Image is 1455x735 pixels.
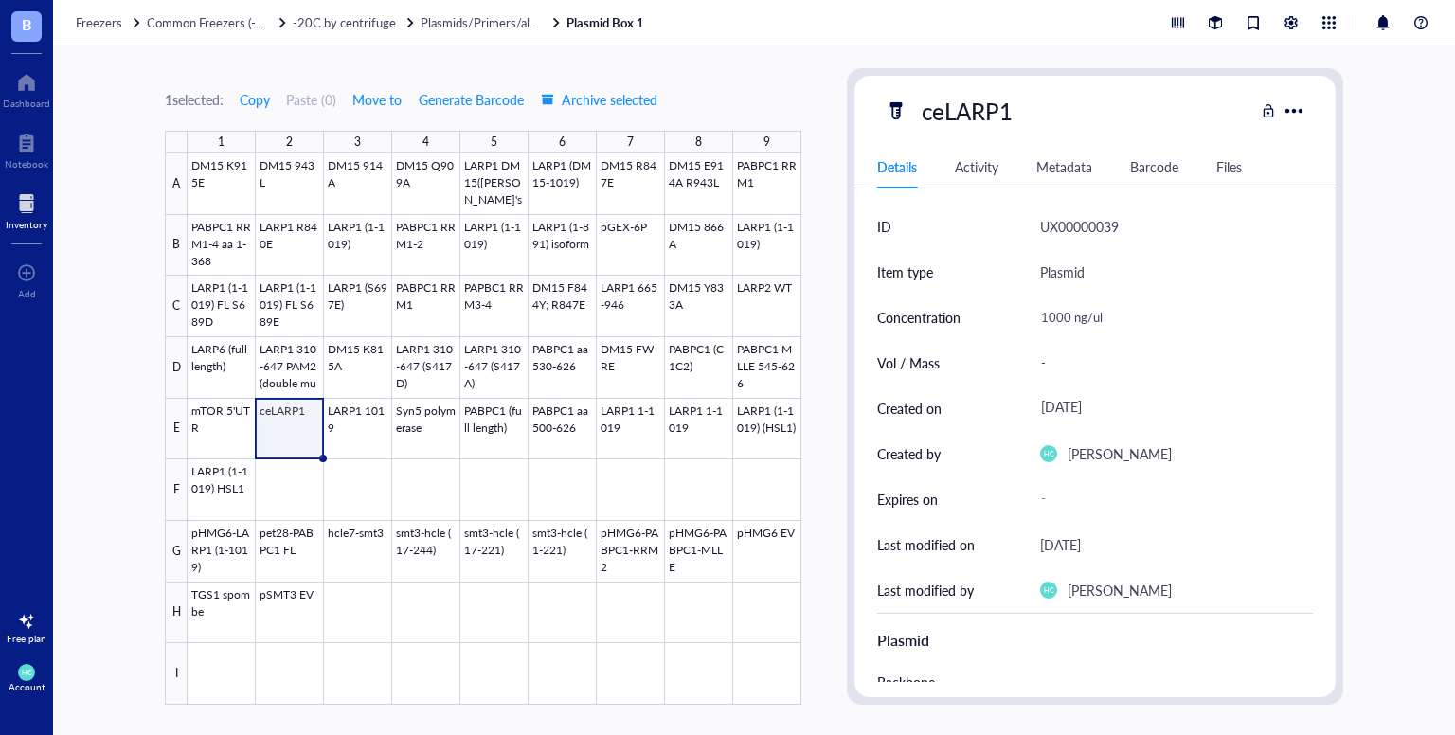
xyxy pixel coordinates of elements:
span: Common Freezers (-20C &-80C) [147,13,322,31]
div: C [165,276,188,337]
div: Barcode [1130,156,1178,177]
div: ceLARP1 [913,91,1021,131]
a: -20C by centrifugePlasmids/Primers/all things nucleic acid [293,14,563,31]
div: [DATE] [1033,391,1305,425]
span: HC [22,669,32,677]
span: Copy [240,92,270,107]
div: [DATE] [1040,533,1081,556]
div: Backbone [877,672,935,692]
div: 1000 ng/ul [1033,297,1305,337]
div: Expires on [877,489,938,510]
div: Created on [877,398,942,419]
div: - [1033,343,1305,383]
a: Common Freezers (-20C &-80C) [147,14,289,31]
div: B [165,215,188,277]
a: Plasmid Box 1 [566,14,648,31]
div: ID [877,216,891,237]
div: 3 [354,131,361,153]
div: Files [1216,156,1242,177]
div: Dashboard [3,98,50,109]
div: A [165,153,188,215]
span: B [22,12,32,36]
span: Generate Barcode [419,92,524,107]
div: Notebook [5,158,48,170]
span: HC [1044,586,1054,595]
div: Account [9,681,45,692]
div: Add [18,288,36,299]
div: [PERSON_NAME] [1068,442,1172,465]
span: HC [1044,450,1054,458]
a: Inventory [6,188,47,230]
div: Inventory [6,219,47,230]
span: Freezers [76,13,122,31]
div: [PERSON_NAME] [1068,579,1172,601]
div: 1 selected: [165,89,224,110]
div: I [165,643,188,705]
div: Last modified on [877,534,975,555]
div: Free plan [7,633,46,644]
div: Plasmid [877,629,1313,652]
div: Metadata [1036,156,1092,177]
div: E [165,399,188,460]
div: - [1033,662,1305,702]
div: 6 [559,131,566,153]
div: G [165,521,188,583]
span: Move to [352,92,402,107]
a: Dashboard [3,67,50,109]
div: 9 [763,131,770,153]
div: 7 [627,131,634,153]
div: Concentration [877,307,961,328]
a: Notebook [5,128,48,170]
button: Archive selected [540,84,658,115]
div: Plasmid [1040,260,1085,283]
div: Activity [955,156,998,177]
div: UX00000039 [1040,215,1119,238]
div: Vol / Mass [877,352,940,373]
div: 8 [695,131,702,153]
div: Last modified by [877,580,974,601]
button: Copy [239,84,271,115]
span: Archive selected [541,92,657,107]
span: -20C by centrifuge [293,13,396,31]
div: 1 [218,131,225,153]
div: Details [877,156,917,177]
div: 2 [286,131,293,153]
div: 4 [422,131,429,153]
div: Created by [877,443,941,464]
button: Move to [351,84,403,115]
div: D [165,337,188,399]
button: Generate Barcode [418,84,525,115]
div: Item type [877,261,933,282]
div: F [165,459,188,521]
a: Freezers [76,14,143,31]
span: Plasmids/Primers/all things nucleic acid [421,13,632,31]
div: - [1033,482,1305,516]
div: 5 [491,131,497,153]
button: Paste (0) [286,84,336,115]
div: H [165,583,188,644]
